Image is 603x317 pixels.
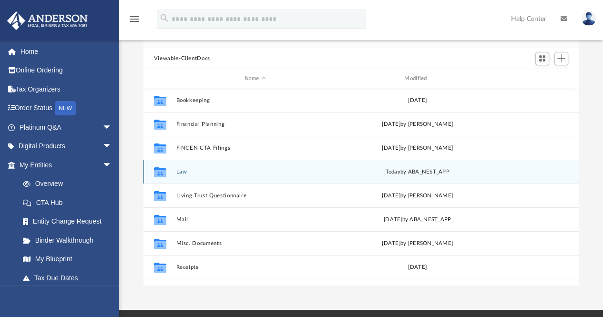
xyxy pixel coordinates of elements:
div: id [148,74,172,83]
a: Digital Productsarrow_drop_down [7,137,126,156]
a: menu [129,18,140,25]
button: Viewable-ClientDocs [154,54,210,63]
span: arrow_drop_down [102,155,122,175]
div: [DATE] by ABA_NEST_APP [338,215,497,224]
div: [DATE] [338,96,497,105]
a: Entity Change Request [13,212,126,231]
button: Financial Planning [176,121,334,127]
div: id [501,74,567,83]
button: FINCEN CTA Filings [176,145,334,151]
div: [DATE] [338,263,497,272]
a: Overview [13,174,126,194]
a: Home [7,42,126,61]
button: Law [176,169,334,175]
div: Modified [338,74,496,83]
div: Name [175,74,334,83]
span: today [385,169,400,174]
a: Order StatusNEW [7,99,126,118]
div: grid [143,88,579,286]
a: Binder Walkthrough [13,231,126,250]
a: CTA Hub [13,193,126,212]
a: Tax Organizers [7,80,126,99]
button: Mail [176,216,334,223]
a: My Blueprint [13,250,122,269]
a: My Entitiesarrow_drop_down [7,155,126,174]
i: search [159,13,170,23]
button: Bookkeeping [176,97,334,103]
div: [DATE] by [PERSON_NAME] [338,120,497,129]
img: Anderson Advisors Platinum Portal [4,11,91,30]
button: Switch to Grid View [535,52,550,65]
span: arrow_drop_down [102,118,122,137]
i: menu [129,13,140,25]
a: Online Ordering [7,61,126,80]
button: Receipts [176,264,334,270]
div: [DATE] by [PERSON_NAME] [338,239,497,248]
a: Tax Due Dates [13,268,126,287]
span: arrow_drop_down [102,137,122,156]
div: [DATE] by [PERSON_NAME] [338,192,497,200]
button: Add [554,52,569,65]
a: Platinum Q&Aarrow_drop_down [7,118,126,137]
button: Misc. Documents [176,240,334,246]
div: by ABA_NEST_APP [338,168,497,176]
div: [DATE] by [PERSON_NAME] [338,144,497,153]
img: User Pic [582,12,596,26]
div: NEW [55,101,76,115]
button: Living Trust Questionnaire [176,193,334,199]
